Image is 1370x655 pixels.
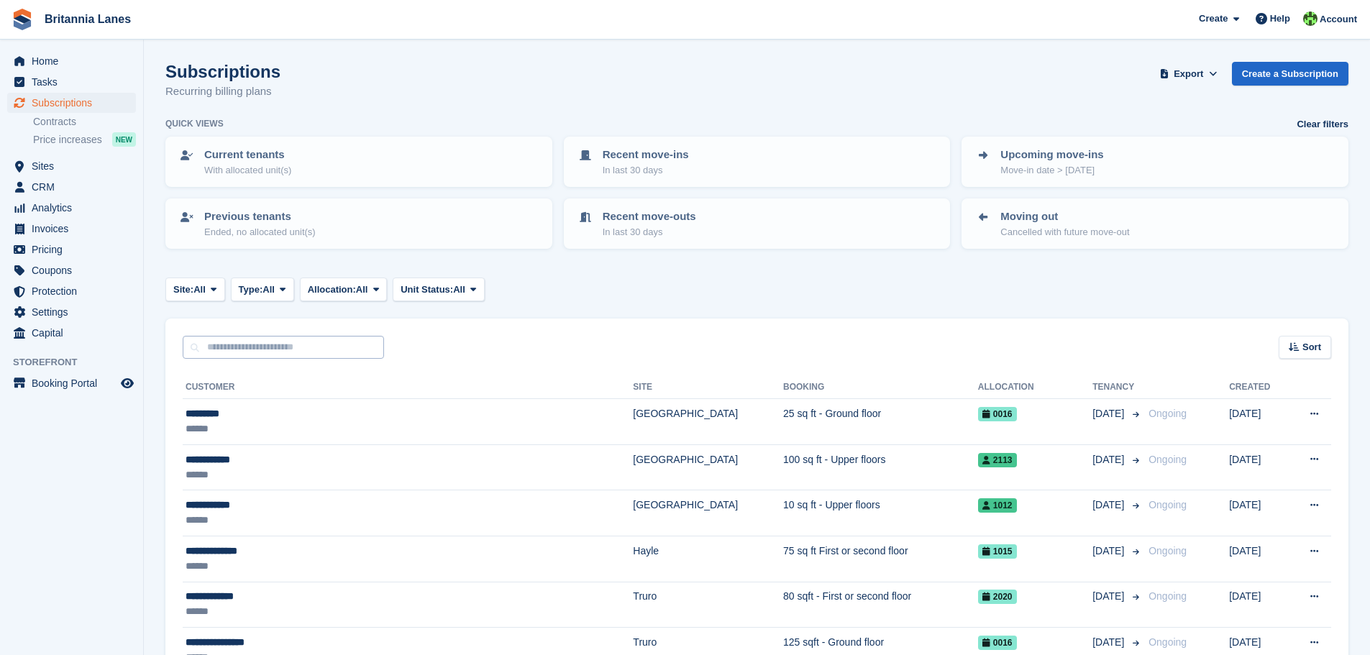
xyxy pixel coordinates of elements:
span: Create [1199,12,1228,26]
span: Home [32,51,118,71]
span: Allocation: [308,283,356,297]
p: Recurring billing plans [165,83,280,100]
span: Export [1174,67,1203,81]
span: Ongoing [1148,636,1187,648]
span: Site: [173,283,193,297]
th: Created [1229,376,1288,399]
td: 80 sqft - First or second floor [783,582,978,628]
span: [DATE] [1092,452,1127,467]
span: Ongoing [1148,545,1187,556]
td: [DATE] [1229,444,1288,490]
th: Allocation [978,376,1092,399]
a: menu [7,373,136,393]
span: 2020 [978,590,1017,604]
button: Export [1157,62,1220,86]
td: [DATE] [1229,399,1288,445]
td: 75 sq ft First or second floor [783,536,978,582]
a: menu [7,239,136,260]
span: Ongoing [1148,499,1187,510]
a: Britannia Lanes [39,7,137,31]
td: [GEOGRAPHIC_DATA] [633,490,783,536]
span: Price increases [33,133,102,147]
a: menu [7,177,136,197]
span: Type: [239,283,263,297]
span: Invoices [32,219,118,239]
p: In last 30 days [603,225,696,239]
p: Move-in date > [DATE] [1000,163,1103,178]
span: All [356,283,368,297]
a: Create a Subscription [1232,62,1348,86]
a: menu [7,281,136,301]
a: Price increases NEW [33,132,136,147]
span: All [193,283,206,297]
a: menu [7,198,136,218]
a: Upcoming move-ins Move-in date > [DATE] [963,138,1347,185]
td: [GEOGRAPHIC_DATA] [633,444,783,490]
p: Moving out [1000,209,1129,225]
img: Robert Parr [1303,12,1318,26]
a: menu [7,156,136,176]
span: [DATE] [1092,544,1127,559]
a: menu [7,219,136,239]
span: [DATE] [1092,589,1127,604]
th: Site [633,376,783,399]
p: Recent move-outs [603,209,696,225]
span: [DATE] [1092,498,1127,513]
td: Hayle [633,536,783,582]
a: Contracts [33,115,136,129]
p: Ended, no allocated unit(s) [204,225,316,239]
span: [DATE] [1092,406,1127,421]
td: 100 sq ft - Upper floors [783,444,978,490]
a: Recent move-ins In last 30 days [565,138,949,185]
button: Site: All [165,278,225,301]
span: Account [1320,12,1357,27]
span: Help [1270,12,1290,26]
p: Recent move-ins [603,147,689,163]
th: Booking [783,376,978,399]
span: Protection [32,281,118,301]
td: [DATE] [1229,582,1288,628]
p: Upcoming move-ins [1000,147,1103,163]
p: Previous tenants [204,209,316,225]
td: 10 sq ft - Upper floors [783,490,978,536]
a: Current tenants With allocated unit(s) [167,138,551,185]
span: Subscriptions [32,93,118,113]
p: With allocated unit(s) [204,163,291,178]
button: Unit Status: All [393,278,484,301]
span: 1015 [978,544,1017,559]
a: menu [7,323,136,343]
button: Type: All [231,278,294,301]
span: 0016 [978,407,1017,421]
span: Ongoing [1148,408,1187,419]
td: 25 sq ft - Ground floor [783,399,978,445]
a: menu [7,93,136,113]
th: Tenancy [1092,376,1143,399]
span: 1012 [978,498,1017,513]
span: Sort [1302,340,1321,354]
p: Cancelled with future move-out [1000,225,1129,239]
span: Ongoing [1148,454,1187,465]
a: Moving out Cancelled with future move-out [963,200,1347,247]
a: Preview store [119,375,136,392]
p: Current tenants [204,147,291,163]
span: CRM [32,177,118,197]
span: All [453,283,465,297]
span: Analytics [32,198,118,218]
a: Recent move-outs In last 30 days [565,200,949,247]
td: [DATE] [1229,490,1288,536]
a: Previous tenants Ended, no allocated unit(s) [167,200,551,247]
button: Allocation: All [300,278,388,301]
span: Tasks [32,72,118,92]
span: 0016 [978,636,1017,650]
a: menu [7,260,136,280]
td: Truro [633,582,783,628]
span: Storefront [13,355,143,370]
h6: Quick views [165,117,224,130]
a: menu [7,72,136,92]
span: Unit Status: [401,283,453,297]
img: stora-icon-8386f47178a22dfd0bd8f6a31ec36ba5ce8667c1dd55bd0f319d3a0aa187defe.svg [12,9,33,30]
span: All [262,283,275,297]
span: [DATE] [1092,635,1127,650]
td: [DATE] [1229,536,1288,582]
div: NEW [112,132,136,147]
